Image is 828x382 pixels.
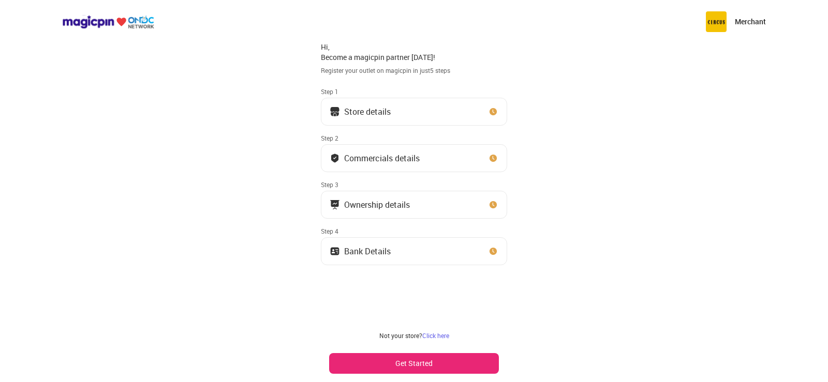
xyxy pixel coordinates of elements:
[330,246,340,256] img: ownership_icon.37569ceb.svg
[321,134,507,142] div: Step 2
[488,200,498,210] img: clock_icon_new.67dbf243.svg
[379,331,422,340] span: Not your store?
[321,42,507,62] div: Hi, Become a magicpin partner [DATE]!
[321,227,507,235] div: Step 4
[344,202,410,207] div: Ownership details
[422,331,449,340] a: Click here
[344,156,420,161] div: Commercials details
[321,237,507,265] button: Bank Details
[62,15,154,29] img: ondc-logo-new-small.8a59708e.svg
[488,246,498,256] img: clock_icon_new.67dbf243.svg
[488,106,498,117] img: clock_icon_new.67dbf243.svg
[321,66,507,75] div: Register your outlet on magicpin in just 5 steps
[321,180,507,189] div: Step 3
[321,144,507,172] button: Commercials details
[330,106,340,117] img: storeIcon.9b1f7264.svg
[330,153,340,163] img: bank_details_tick.fdc3558c.svg
[344,249,391,254] div: Bank Details
[321,191,507,219] button: Ownership details
[706,11,727,32] img: circus.b677b59b.png
[321,98,507,126] button: Store details
[735,17,766,27] p: Merchant
[321,87,507,96] div: Step 1
[488,153,498,163] img: clock_icon_new.67dbf243.svg
[329,353,499,374] button: Get Started
[330,200,340,210] img: commercials_icon.983f7837.svg
[344,109,391,114] div: Store details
